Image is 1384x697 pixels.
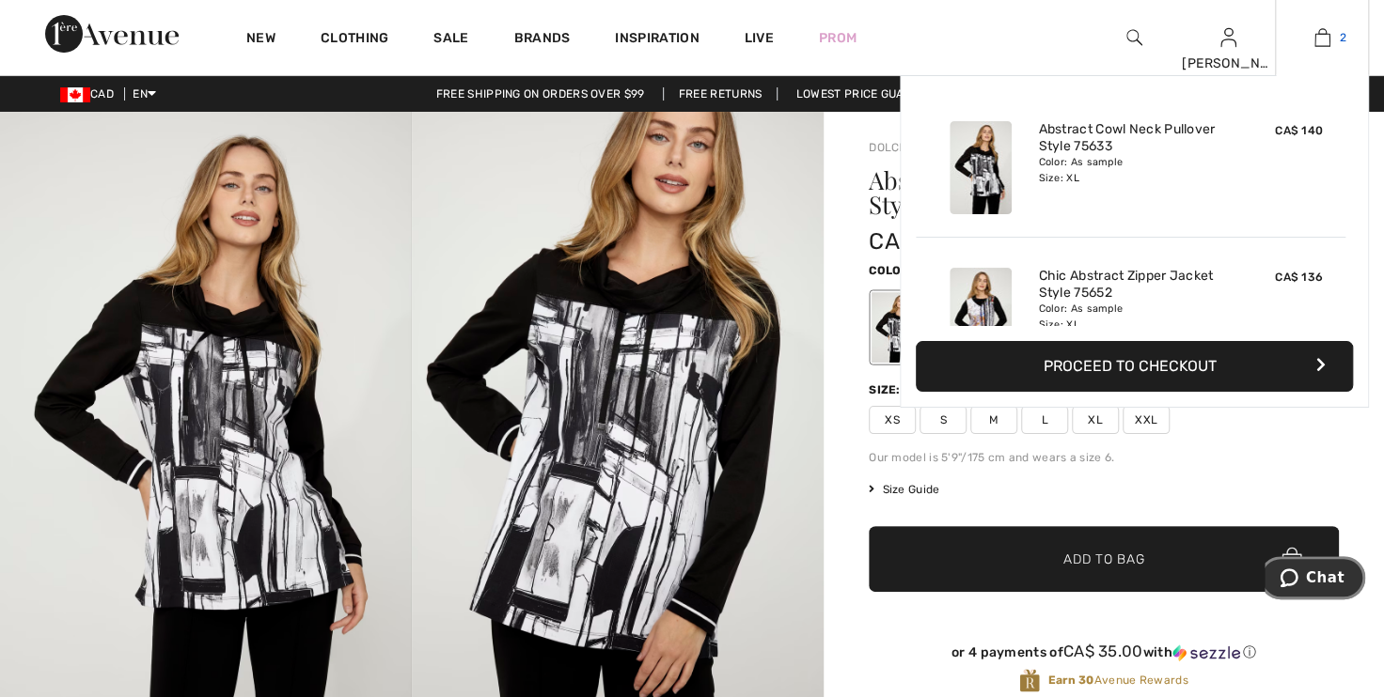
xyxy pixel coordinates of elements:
[1126,26,1142,49] img: search the website
[133,87,156,101] span: EN
[1038,121,1223,155] a: Abstract Cowl Neck Pullover Style 75633
[970,406,1017,434] span: M
[60,87,121,101] span: CAD
[1340,29,1346,46] span: 2
[920,406,967,434] span: S
[869,381,904,398] div: Size:
[781,87,964,101] a: Lowest Price Guarantee
[1021,406,1068,434] span: L
[1019,668,1040,693] img: Avenue Rewards
[45,15,179,53] img: 1ère Avenue
[1038,155,1223,185] div: Color: As sample Size: XL
[869,406,916,434] span: XS
[514,30,571,50] a: Brands
[1123,406,1170,434] span: XXL
[869,526,1339,592] button: Add to Bag
[321,30,388,50] a: Clothing
[246,30,275,50] a: New
[1047,674,1093,687] strong: Earn 30
[950,121,1012,214] img: Abstract Cowl Neck Pullover Style 75633
[1265,556,1365,603] iframe: Opens a widget where you can chat to one of our agents
[1072,406,1119,434] span: XL
[869,643,1339,661] div: or 4 payments of with
[1314,26,1330,49] img: My Bag
[869,228,958,255] span: CA$ 140
[869,264,913,277] span: Color:
[1047,672,1187,689] span: Avenue Rewards
[1220,28,1236,46] a: Sign In
[1172,644,1240,661] img: Sezzle
[872,292,920,363] div: As sample
[1275,124,1323,137] span: CA$ 140
[819,28,857,48] a: Prom
[1182,54,1274,73] div: [PERSON_NAME]
[745,28,774,48] a: Live
[421,87,660,101] a: Free shipping on orders over $99
[1038,268,1223,302] a: Chic Abstract Zipper Jacket Style 75652
[615,30,699,50] span: Inspiration
[663,87,778,101] a: Free Returns
[1275,271,1323,284] span: CA$ 136
[1038,302,1223,332] div: Color: As sample Size: XL
[869,449,1339,466] div: Our model is 5'9"/175 cm and wears a size 6.
[1063,550,1144,569] span: Add to Bag
[1282,547,1302,571] img: Bag.svg
[869,168,1261,217] h1: Abstract Cowl Neck Pullover Style 75633
[1276,26,1368,49] a: 2
[1220,26,1236,49] img: My Info
[433,30,468,50] a: Sale
[1063,642,1143,660] span: CA$ 35.00
[869,481,939,498] span: Size Guide
[869,643,1339,668] div: or 4 payments ofCA$ 35.00withSezzle Click to learn more about Sezzle
[60,87,90,102] img: Canadian Dollar
[916,341,1353,392] button: Proceed to Checkout
[869,141,927,154] a: Dolcezza
[950,268,1012,361] img: Chic Abstract Zipper Jacket Style 75652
